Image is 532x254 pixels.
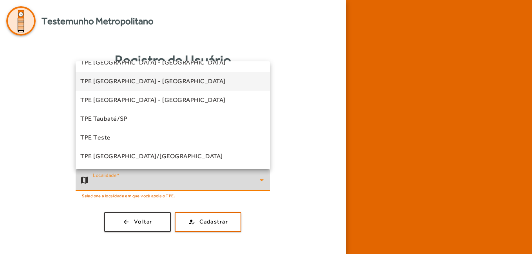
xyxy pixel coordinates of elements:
[80,133,111,142] span: TPE Teste
[80,95,226,105] span: TPE [GEOGRAPHIC_DATA] - [GEOGRAPHIC_DATA]
[80,114,127,123] span: TPE Taubaté/SP
[80,77,226,86] span: TPE [GEOGRAPHIC_DATA] - [GEOGRAPHIC_DATA]
[80,58,226,67] span: TPE [GEOGRAPHIC_DATA] - [GEOGRAPHIC_DATA]
[80,152,223,161] span: TPE [GEOGRAPHIC_DATA]/[GEOGRAPHIC_DATA]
